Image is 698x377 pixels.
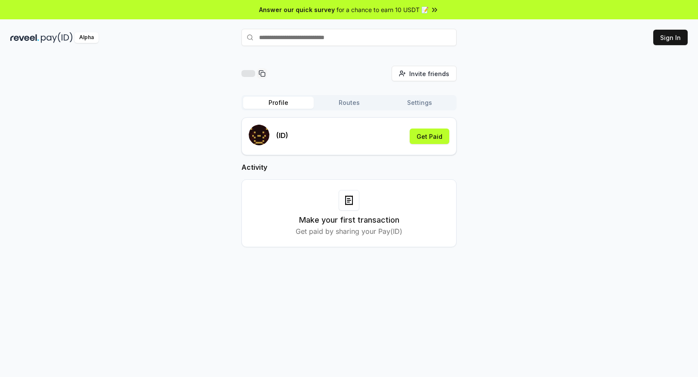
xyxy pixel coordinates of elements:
[392,66,457,81] button: Invite friends
[653,30,688,45] button: Sign In
[241,162,457,172] h2: Activity
[74,32,99,43] div: Alpha
[314,97,384,109] button: Routes
[10,32,39,43] img: reveel_dark
[410,129,449,144] button: Get Paid
[337,5,429,14] span: for a chance to earn 10 USDT 📝
[276,130,288,141] p: (ID)
[41,32,73,43] img: pay_id
[299,214,399,226] h3: Make your first transaction
[296,226,402,236] p: Get paid by sharing your Pay(ID)
[243,97,314,109] button: Profile
[259,5,335,14] span: Answer our quick survey
[384,97,455,109] button: Settings
[409,69,449,78] span: Invite friends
